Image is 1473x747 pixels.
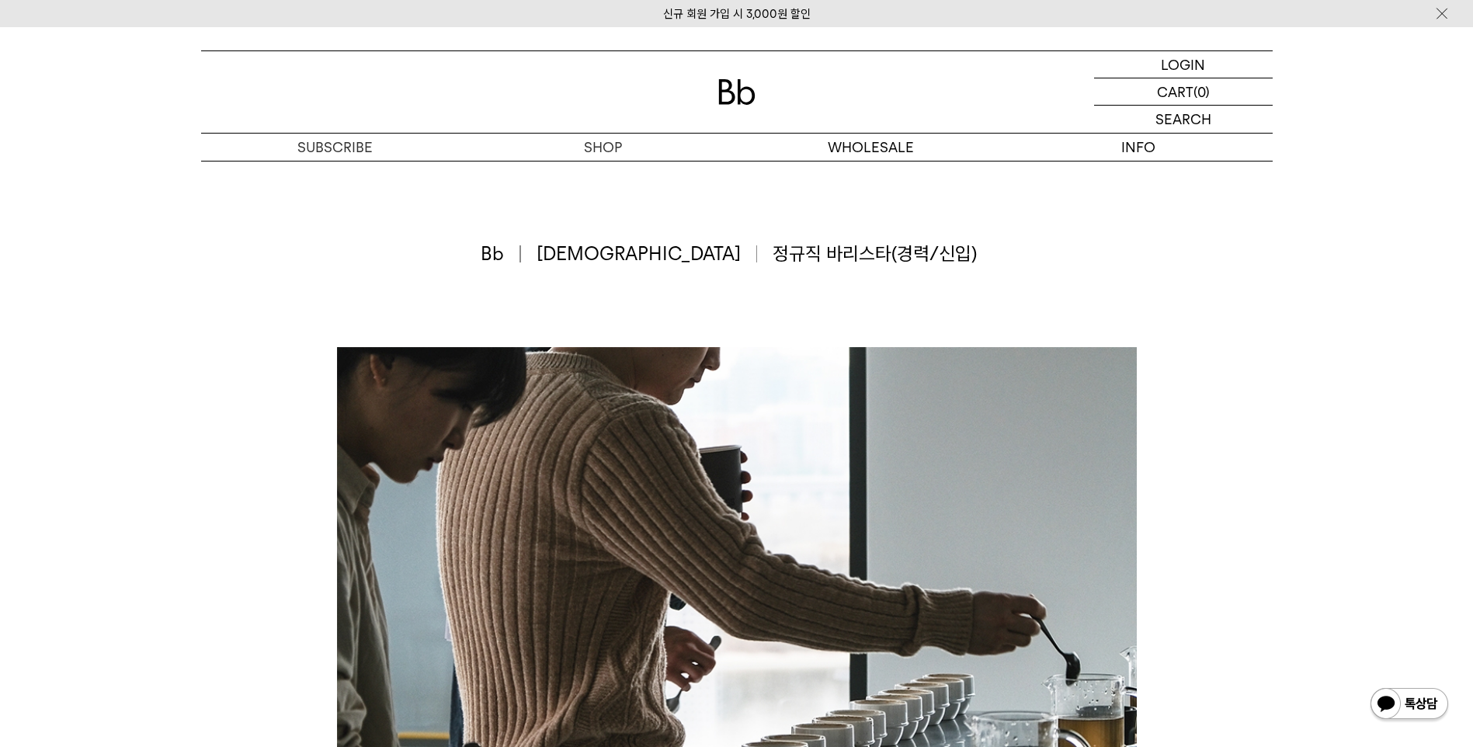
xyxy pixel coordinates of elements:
p: LOGIN [1161,51,1205,78]
p: INFO [1005,134,1273,161]
p: (0) [1193,78,1210,105]
p: WHOLESALE [737,134,1005,161]
img: 카카오톡 채널 1:1 채팅 버튼 [1369,686,1450,724]
a: 신규 회원 가입 시 3,000원 할인 [663,7,811,21]
a: SUBSCRIBE [201,134,469,161]
p: SEARCH [1155,106,1211,133]
a: LOGIN [1094,51,1273,78]
a: SHOP [469,134,737,161]
a: CART (0) [1094,78,1273,106]
span: 정규직 바리스타(경력/신입) [773,241,977,267]
img: 로고 [718,79,756,105]
p: CART [1157,78,1193,105]
span: Bb [481,241,521,267]
span: [DEMOGRAPHIC_DATA] [537,241,758,267]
